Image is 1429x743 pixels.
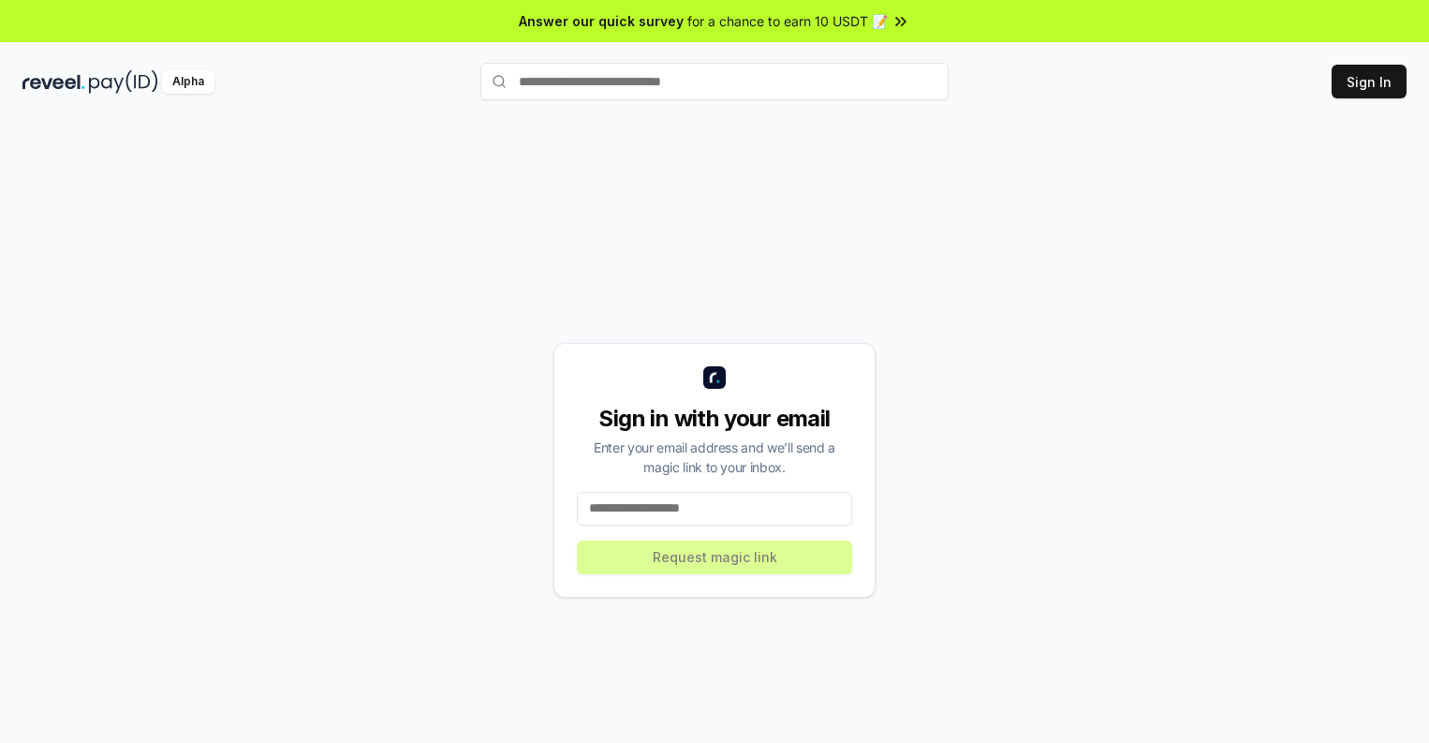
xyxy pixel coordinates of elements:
[577,438,852,477] div: Enter your email address and we’ll send a magic link to your inbox.
[22,70,85,94] img: reveel_dark
[687,11,888,31] span: for a chance to earn 10 USDT 📝
[162,70,214,94] div: Alpha
[1332,65,1407,98] button: Sign In
[519,11,684,31] span: Answer our quick survey
[89,70,158,94] img: pay_id
[577,404,852,434] div: Sign in with your email
[703,366,726,389] img: logo_small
